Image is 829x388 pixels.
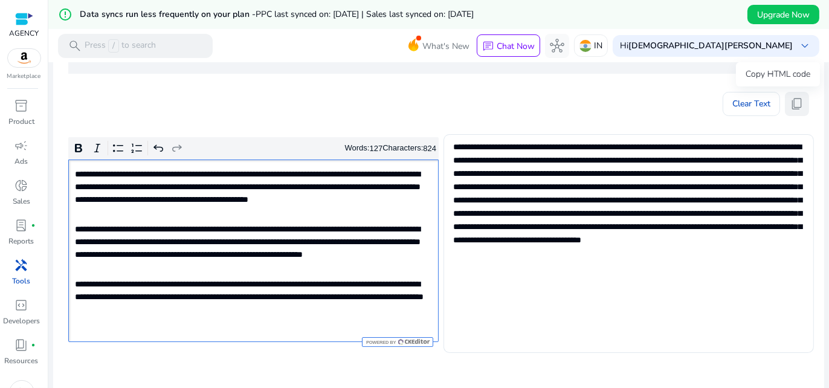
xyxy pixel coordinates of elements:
[9,236,34,247] p: Reports
[8,49,40,67] img: amazon.svg
[15,338,29,352] span: book_4
[798,39,812,53] span: keyboard_arrow_down
[9,28,39,39] p: AGENCY
[370,144,383,153] label: 127
[620,42,793,50] p: Hi
[15,156,28,167] p: Ads
[723,92,780,116] button: Clear Text
[497,40,535,52] p: Chat Now
[757,8,810,21] span: Upgrade Now
[85,39,156,53] p: Press to search
[482,40,494,53] span: chat
[13,276,31,286] p: Tools
[15,258,29,273] span: handyman
[108,39,119,53] span: /
[31,343,36,348] span: fiber_manual_record
[256,8,474,20] span: PPC last synced on: [DATE] | Sales last synced on: [DATE]
[7,72,41,81] p: Marketplace
[15,178,29,193] span: donut_small
[579,40,592,52] img: in.svg
[345,141,437,156] div: Words: Characters:
[785,92,809,116] button: content_copy
[58,7,73,22] mat-icon: error_outline
[545,34,569,58] button: hub
[747,5,819,24] button: Upgrade Now
[422,36,469,57] span: What's New
[732,92,770,116] span: Clear Text
[13,196,30,207] p: Sales
[365,340,396,345] span: Powered by
[790,97,804,111] span: content_copy
[15,138,29,153] span: campaign
[15,218,29,233] span: lab_profile
[15,99,29,113] span: inventory_2
[15,298,29,312] span: code_blocks
[68,137,439,160] div: Editor toolbar
[477,34,540,57] button: chatChat Now
[550,39,564,53] span: hub
[31,223,36,228] span: fiber_manual_record
[736,62,820,86] div: Copy HTML code
[5,355,39,366] p: Resources
[68,39,82,53] span: search
[80,10,474,20] h5: Data syncs run less frequently on your plan -
[594,35,602,56] p: IN
[68,160,439,342] div: Rich Text Editor. Editing area: main. Press Alt+0 for help.
[3,315,40,326] p: Developers
[423,144,436,153] label: 824
[8,116,34,127] p: Product
[628,40,793,51] b: [DEMOGRAPHIC_DATA][PERSON_NAME]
